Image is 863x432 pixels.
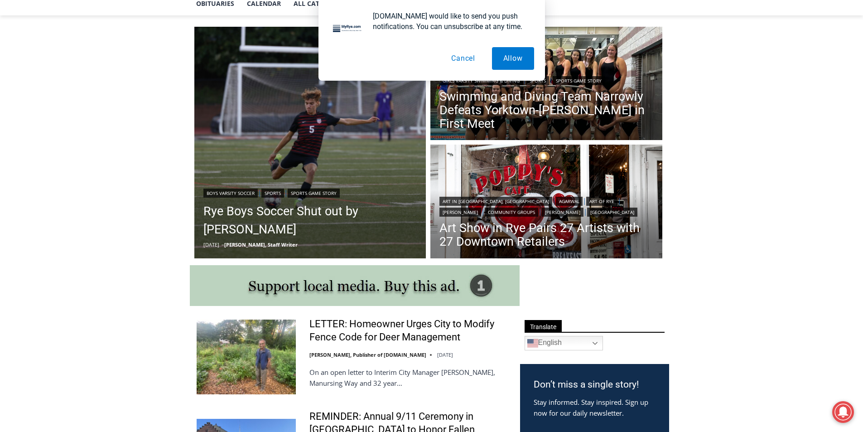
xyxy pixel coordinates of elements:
span: – [222,241,224,248]
a: Read More Rye Boys Soccer Shut out by Byram Hills [194,27,426,259]
a: Rye Boys Soccer Shut out by [PERSON_NAME] [203,202,417,238]
img: notification icon [329,11,366,47]
div: | | | | | | [439,195,653,217]
h3: Don’t miss a single story! [534,378,656,392]
img: (PHOTO: Rye Boys Soccer's Silas Kavanagh in his team's 3-0 loss to Byram Hills on Septmber 10, 20... [194,27,426,259]
img: (PHOTO: Poppy's Cafe. The window of this beloved Rye staple is painted for different events throu... [430,145,662,261]
div: "the precise, almost orchestrated movements of cutting and assembling sushi and [PERSON_NAME] mak... [93,57,133,108]
time: [DATE] [437,351,453,358]
a: [PERSON_NAME], Publisher of [DOMAIN_NAME] [309,351,426,358]
span: Open Tues. - Sun. [PHONE_NUMBER] [3,93,89,128]
a: Swimming and Diving Team Narrowly Defeats Yorktown-[PERSON_NAME] in First Meet [439,90,653,131]
a: Sports Game Story [288,189,340,198]
a: Community Groups [485,208,538,217]
a: Read More Art Show in Rye Pairs 27 Artists with 27 Downtown Retailers [430,145,662,261]
a: LETTER: Homeowner Urges City to Modify Fence Code for Deer Management [309,318,508,344]
span: Intern @ [DOMAIN_NAME] [237,90,420,111]
a: [PERSON_NAME], Staff Writer [224,241,298,248]
button: Allow [492,47,534,70]
a: Art in [GEOGRAPHIC_DATA], [GEOGRAPHIC_DATA] [439,197,552,206]
a: Art of Rye [586,197,617,206]
a: [GEOGRAPHIC_DATA] [587,208,637,217]
button: Cancel [440,47,487,70]
a: Art Show in Rye Pairs 27 Artists with 27 Downtown Retailers [439,221,653,248]
a: Boys Varsity Soccer [203,189,258,198]
div: [DOMAIN_NAME] would like to send you push notifications. You can unsubscribe at any time. [366,11,534,32]
a: [PERSON_NAME] [439,208,481,217]
img: LETTER: Homeowner Urges City to Modify Fence Code for Deer Management [197,320,296,394]
a: Agarwal [556,197,583,206]
a: English [525,336,603,350]
div: "[PERSON_NAME] and I covered the [DATE] Parade, which was a really eye opening experience as I ha... [229,0,428,88]
a: [PERSON_NAME] [542,208,583,217]
time: [DATE] [203,241,219,248]
img: support local media, buy this ad [190,265,520,306]
a: Sports [261,189,284,198]
a: Open Tues. - Sun. [PHONE_NUMBER] [0,91,91,113]
span: Translate [525,320,562,332]
div: | | [203,187,417,198]
p: Stay informed. Stay inspired. Sign up now for our daily newsletter. [534,397,656,418]
a: Intern @ [DOMAIN_NAME] [218,88,439,113]
img: en [527,338,538,349]
p: On an open letter to Interim City Manager [PERSON_NAME], Manursing Way and 32 year… [309,367,508,388]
